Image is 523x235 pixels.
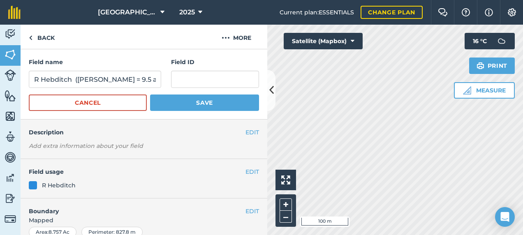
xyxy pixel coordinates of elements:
[5,90,16,102] img: svg+xml;base64,PHN2ZyB4bWxucz0iaHR0cDovL3d3dy53My5vcmcvMjAwMC9zdmciIHdpZHRoPSI1NiIgaGVpZ2h0PSI2MC...
[5,28,16,40] img: svg+xml;base64,PD94bWwgdmVyc2lvbj0iMS4wIiBlbmNvZGluZz0idXRmLTgiPz4KPCEtLSBHZW5lcmF0b3I6IEFkb2JlIE...
[21,216,267,225] span: Mapped
[29,128,259,137] h4: Description
[222,33,230,43] img: svg+xml;base64,PHN2ZyB4bWxucz0iaHR0cDovL3d3dy53My5vcmcvMjAwMC9zdmciIHdpZHRoPSIyMCIgaGVpZ2h0PSIyNC...
[280,211,292,223] button: –
[280,198,292,211] button: +
[42,181,76,190] div: R Hebditch
[280,8,354,17] span: Current plan : ESSENTIALS
[438,8,448,16] img: Two speech bubbles overlapping with the left bubble in the forefront
[493,33,510,49] img: svg+xml;base64,PD94bWwgdmVyc2lvbj0iMS4wIiBlbmNvZGluZz0idXRmLTgiPz4KPCEtLSBHZW5lcmF0b3I6IEFkb2JlIE...
[245,167,259,176] button: EDIT
[98,7,157,17] span: [GEOGRAPHIC_DATA]
[284,33,363,49] button: Satellite (Mapbox)
[29,58,161,67] h4: Field name
[29,142,143,150] em: Add extra information about your field
[245,128,259,137] button: EDIT
[473,33,487,49] span: 16 ° C
[495,207,515,227] div: Open Intercom Messenger
[29,33,32,43] img: svg+xml;base64,PHN2ZyB4bWxucz0iaHR0cDovL3d3dy53My5vcmcvMjAwMC9zdmciIHdpZHRoPSI5IiBoZWlnaHQ9IjI0Ii...
[5,69,16,81] img: svg+xml;base64,PD94bWwgdmVyc2lvbj0iMS4wIiBlbmNvZGluZz0idXRmLTgiPz4KPCEtLSBHZW5lcmF0b3I6IEFkb2JlIE...
[5,151,16,164] img: svg+xml;base64,PD94bWwgdmVyc2lvbj0iMS4wIiBlbmNvZGluZz0idXRmLTgiPz4KPCEtLSBHZW5lcmF0b3I6IEFkb2JlIE...
[245,207,259,216] button: EDIT
[5,110,16,122] img: svg+xml;base64,PHN2ZyB4bWxucz0iaHR0cDovL3d3dy53My5vcmcvMjAwMC9zdmciIHdpZHRoPSI1NiIgaGVpZ2h0PSI2MC...
[5,131,16,143] img: svg+xml;base64,PD94bWwgdmVyc2lvbj0iMS4wIiBlbmNvZGluZz0idXRmLTgiPz4KPCEtLSBHZW5lcmF0b3I6IEFkb2JlIE...
[21,198,245,216] h4: Boundary
[5,48,16,61] img: svg+xml;base64,PHN2ZyB4bWxucz0iaHR0cDovL3d3dy53My5vcmcvMjAwMC9zdmciIHdpZHRoPSI1NiIgaGVpZ2h0PSI2MC...
[5,172,16,184] img: svg+xml;base64,PD94bWwgdmVyc2lvbj0iMS4wIiBlbmNvZGluZz0idXRmLTgiPz4KPCEtLSBHZW5lcmF0b3I6IEFkb2JlIE...
[507,8,517,16] img: A cog icon
[179,7,195,17] span: 2025
[454,82,515,99] button: Measure
[463,86,471,94] img: Ruler icon
[29,167,245,176] h4: Field usage
[361,6,423,19] a: Change plan
[8,6,21,19] img: fieldmargin Logo
[485,7,493,17] img: svg+xml;base64,PHN2ZyB4bWxucz0iaHR0cDovL3d3dy53My5vcmcvMjAwMC9zdmciIHdpZHRoPSIxNyIgaGVpZ2h0PSIxNy...
[206,25,267,49] button: More
[5,192,16,205] img: svg+xml;base64,PD94bWwgdmVyc2lvbj0iMS4wIiBlbmNvZGluZz0idXRmLTgiPz4KPCEtLSBHZW5lcmF0b3I6IEFkb2JlIE...
[465,33,515,49] button: 16 °C
[461,8,471,16] img: A question mark icon
[5,213,16,225] img: svg+xml;base64,PD94bWwgdmVyc2lvbj0iMS4wIiBlbmNvZGluZz0idXRmLTgiPz4KPCEtLSBHZW5lcmF0b3I6IEFkb2JlIE...
[171,58,259,67] h4: Field ID
[21,25,63,49] a: Back
[150,94,259,111] button: Save
[29,94,147,111] button: Cancel
[281,175,290,184] img: Four arrows, one pointing top left, one top right, one bottom right and the last bottom left
[469,58,515,74] button: Print
[477,61,484,71] img: svg+xml;base64,PHN2ZyB4bWxucz0iaHR0cDovL3d3dy53My5vcmcvMjAwMC9zdmciIHdpZHRoPSIxOSIgaGVpZ2h0PSIyNC...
